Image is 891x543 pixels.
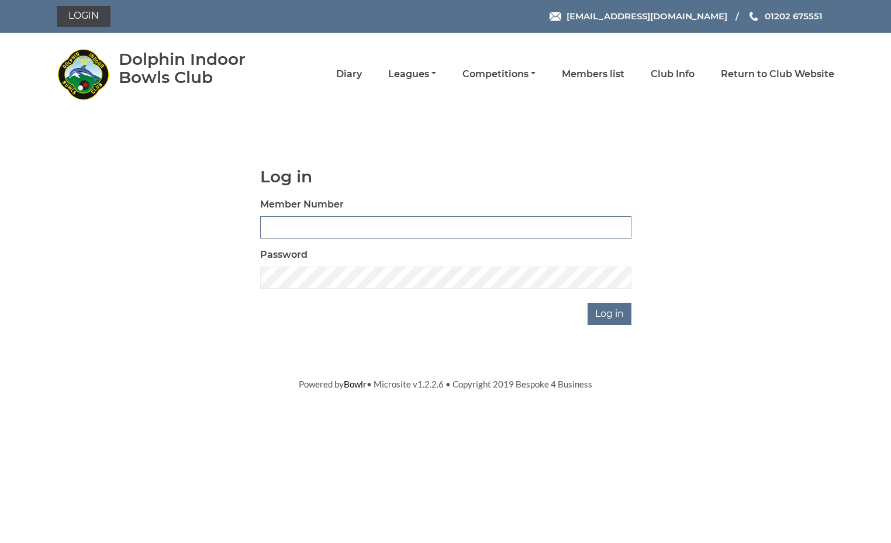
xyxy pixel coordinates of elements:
[562,68,624,81] a: Members list
[750,12,758,21] img: Phone us
[344,379,367,389] a: Bowlr
[299,379,592,389] span: Powered by • Microsite v1.2.2.6 • Copyright 2019 Bespoke 4 Business
[260,198,344,212] label: Member Number
[57,6,110,27] a: Login
[588,303,631,325] input: Log in
[119,50,279,87] div: Dolphin Indoor Bowls Club
[388,68,436,81] a: Leagues
[765,11,823,22] span: 01202 675551
[336,68,362,81] a: Diary
[550,9,727,23] a: Email [EMAIL_ADDRESS][DOMAIN_NAME]
[651,68,695,81] a: Club Info
[260,248,308,262] label: Password
[462,68,536,81] a: Competitions
[567,11,727,22] span: [EMAIL_ADDRESS][DOMAIN_NAME]
[748,9,823,23] a: Phone us 01202 675551
[550,12,561,21] img: Email
[57,48,109,101] img: Dolphin Indoor Bowls Club
[721,68,834,81] a: Return to Club Website
[260,168,631,186] h1: Log in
